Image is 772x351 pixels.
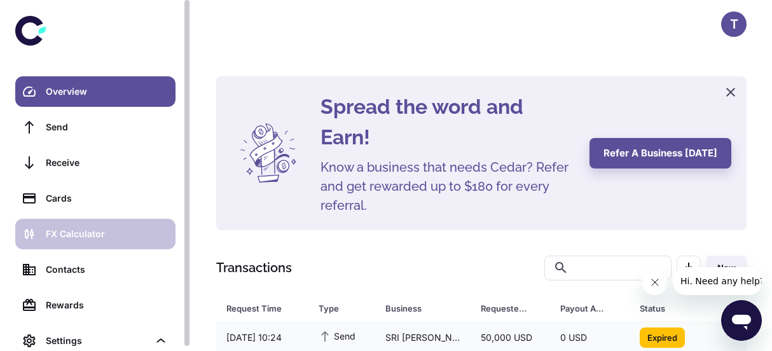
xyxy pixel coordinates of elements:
div: Requested Amount [481,299,528,317]
div: [DATE] 10:24 [216,326,308,350]
div: Overview [46,85,168,99]
a: Send [15,112,176,142]
h4: Spread the word and Earn! [321,92,574,153]
iframe: Close message [642,270,668,295]
button: T [721,11,747,37]
a: Cards [15,183,176,214]
span: Status [640,299,736,317]
a: Receive [15,148,176,178]
a: Overview [15,76,176,107]
a: Rewards [15,290,176,320]
button: Refer a business [DATE] [589,138,731,169]
div: Contacts [46,263,168,277]
iframe: Message from company [673,267,762,295]
span: Requested Amount [481,299,545,317]
div: Status [640,299,719,317]
div: 0 USD [550,326,630,350]
div: 50,000 USD [471,326,550,350]
div: Cards [46,191,168,205]
div: Settings [46,334,149,348]
span: Expired [640,331,685,343]
button: New [706,256,747,280]
div: Rewards [46,298,168,312]
span: Request Time [226,299,303,317]
div: FX Calculator [46,227,168,241]
div: Request Time [226,299,287,317]
span: Payout Amount [560,299,624,317]
div: Send [46,120,168,134]
iframe: Button to launch messaging window [721,300,762,341]
div: SRI [PERSON_NAME] TRADING HOUSE. [375,326,471,350]
h1: Transactions [216,258,292,277]
span: Send [319,329,355,343]
div: Receive [46,156,168,170]
a: Contacts [15,254,176,285]
h5: Know a business that needs Cedar? Refer and get rewarded up to $180 for every referral. [321,158,574,215]
a: FX Calculator [15,219,176,249]
span: Type [319,299,370,317]
span: Hi. Need any help? [8,9,92,19]
div: Payout Amount [560,299,608,317]
div: Type [319,299,354,317]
